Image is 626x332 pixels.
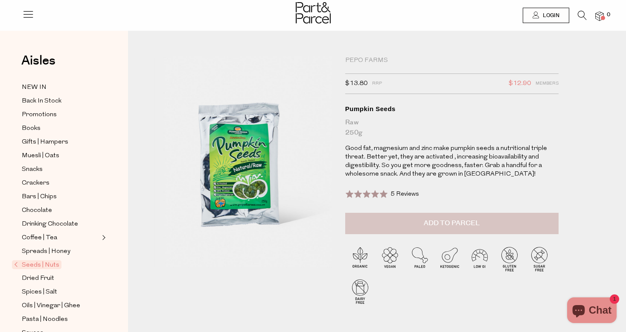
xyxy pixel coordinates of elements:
div: Pepo Farms [345,56,559,65]
div: Pumpkin Seeds [345,105,559,113]
span: Snacks [22,165,43,175]
a: Seeds | Nuts [14,260,99,270]
a: Bars | Chips [22,191,99,202]
span: Spreads | Honey [22,247,70,257]
p: Good fat, magnesium and zinc make pumpkin seeds a nutritional triple threat. Better yet, they are... [345,144,559,179]
inbox-online-store-chat: Shopify online store chat [565,297,619,325]
img: P_P-ICONS-Live_Bec_V11_Sugar_Free.svg [524,244,554,274]
span: Add to Parcel [424,218,480,228]
span: Spices | Salt [22,287,57,297]
a: Drinking Chocolate [22,219,99,229]
span: Login [541,12,559,19]
span: Dried Fruit [22,273,54,284]
span: Back In Stock [22,96,61,106]
span: Members [536,78,559,89]
img: Pumpkin Seeds [154,56,332,267]
a: Dried Fruit [22,273,99,284]
span: RRP [372,78,382,89]
a: Aisles [21,54,55,76]
span: Coffee | Tea [22,233,57,243]
a: Login [523,8,569,23]
span: Oils | Vinegar | Ghee [22,301,80,311]
a: Chocolate [22,205,99,216]
span: Gifts | Hampers [22,137,68,147]
a: 0 [595,12,604,21]
span: Seeds | Nuts [12,260,61,269]
img: P_P-ICONS-Live_Bec_V11_Paleo.svg [405,244,435,274]
span: Chocolate [22,206,52,216]
span: Pasta | Noodles [22,314,68,325]
span: Promotions [22,110,57,120]
span: Drinking Chocolate [22,219,78,229]
span: $12.90 [509,78,531,89]
img: P_P-ICONS-Live_Bec_V11_Low_Gi.svg [465,244,495,274]
img: P_P-ICONS-Live_Bec_V11_Gluten_Free.svg [495,244,524,274]
button: Add to Parcel [345,213,559,234]
span: Aisles [21,51,55,70]
a: Crackers [22,178,99,188]
a: Coffee | Tea [22,232,99,243]
a: Spices | Salt [22,287,99,297]
a: Snacks [22,164,99,175]
a: Gifts | Hampers [22,137,99,147]
img: P_P-ICONS-Live_Bec_V11_Organic.svg [345,244,375,274]
span: $13.80 [345,78,368,89]
span: 0 [605,11,612,19]
a: Promotions [22,109,99,120]
span: Books [22,123,41,134]
button: Expand/Collapse Coffee | Tea [100,232,106,243]
span: Bars | Chips [22,192,57,202]
a: Muesli | Oats [22,150,99,161]
a: Back In Stock [22,96,99,106]
img: Part&Parcel [296,2,331,24]
a: Pasta | Noodles [22,314,99,325]
span: Crackers [22,178,49,188]
img: P_P-ICONS-Live_Bec_V11_Vegan.svg [375,244,405,274]
a: Books [22,123,99,134]
div: Raw 250g [345,118,559,138]
a: NEW IN [22,82,99,93]
img: P_P-ICONS-Live_Bec_V11_Dairy_Free.svg [345,276,375,306]
span: 5 Reviews [390,191,419,197]
a: Spreads | Honey [22,246,99,257]
a: Oils | Vinegar | Ghee [22,300,99,311]
span: NEW IN [22,82,47,93]
img: P_P-ICONS-Live_Bec_V11_Ketogenic.svg [435,244,465,274]
span: Muesli | Oats [22,151,59,161]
